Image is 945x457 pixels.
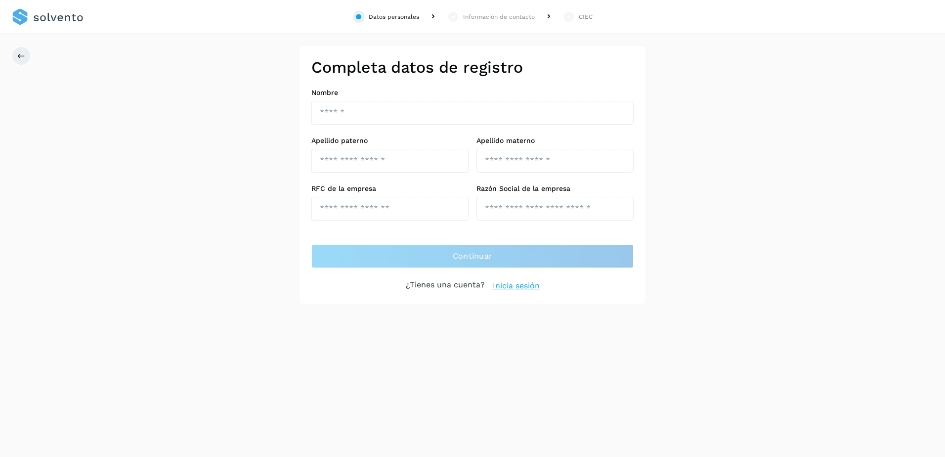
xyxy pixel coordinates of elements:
[493,280,540,292] a: Inicia sesión
[311,89,634,97] label: Nombre
[579,12,593,21] div: CIEC
[476,137,634,145] label: Apellido materno
[476,184,634,193] label: Razón Social de la empresa
[311,137,469,145] label: Apellido paterno
[311,58,634,77] h2: Completa datos de registro
[453,251,493,262] span: Continuar
[311,184,469,193] label: RFC de la empresa
[369,12,419,21] div: Datos personales
[311,244,634,268] button: Continuar
[406,280,485,292] p: ¿Tienes una cuenta?
[463,12,535,21] div: Información de contacto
